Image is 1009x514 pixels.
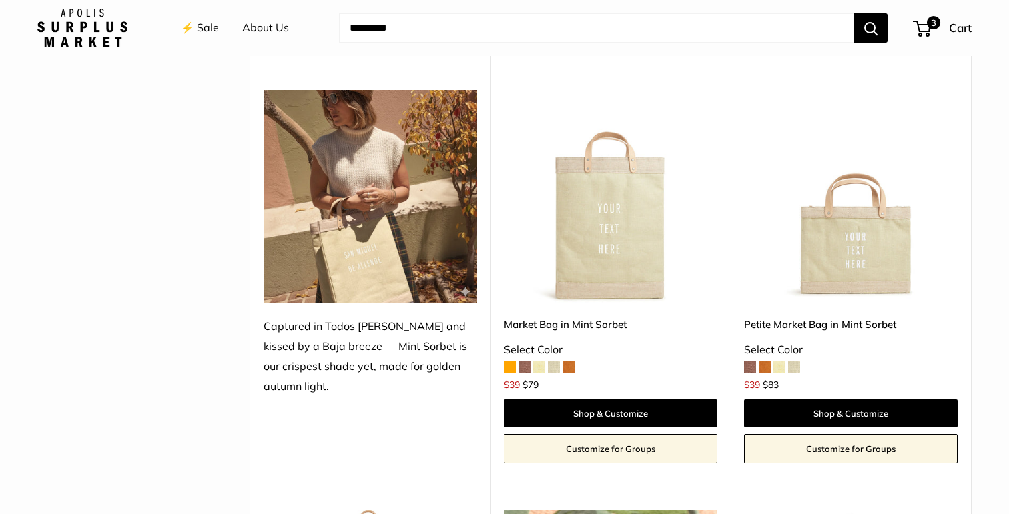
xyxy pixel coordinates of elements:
[339,13,854,43] input: Search...
[744,434,958,463] a: Customize for Groups
[949,21,972,35] span: Cart
[744,90,958,303] a: Petite Market Bag in Mint SorbetPetite Market Bag in Mint Sorbet
[504,317,717,332] a: Market Bag in Mint Sorbet
[763,379,779,391] span: $83
[242,18,289,38] a: About Us
[504,90,717,303] img: Market Bag in Mint Sorbet
[744,90,958,303] img: Petite Market Bag in Mint Sorbet
[744,340,958,360] div: Select Color
[854,13,888,43] button: Search
[504,399,717,427] a: Shop & Customize
[744,379,760,391] span: $39
[504,90,717,303] a: Market Bag in Mint SorbetMarket Bag in Mint Sorbet
[504,434,717,463] a: Customize for Groups
[914,17,972,39] a: 3 Cart
[504,340,717,360] div: Select Color
[264,90,477,303] img: Captured in Todos Santos and kissed by a Baja breeze — Mint Sorbet is our crispest shade yet, mad...
[264,317,477,397] div: Captured in Todos [PERSON_NAME] and kissed by a Baja breeze — Mint Sorbet is our crispest shade y...
[181,18,219,38] a: ⚡️ Sale
[744,317,958,332] a: Petite Market Bag in Mint Sorbet
[927,16,940,29] span: 3
[37,9,127,47] img: Apolis: Surplus Market
[523,379,539,391] span: $79
[504,379,520,391] span: $39
[744,399,958,427] a: Shop & Customize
